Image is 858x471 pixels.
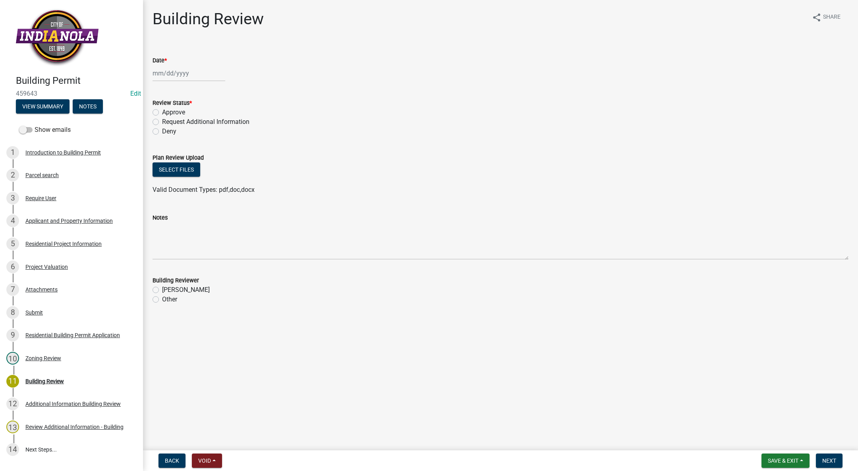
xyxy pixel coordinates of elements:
span: Valid Document Types: pdf,doc,docx [153,186,255,193]
div: 7 [6,283,19,296]
label: Building Reviewer [153,278,199,284]
label: Other [162,295,177,304]
label: [PERSON_NAME] [162,285,210,295]
label: Show emails [19,125,71,135]
button: shareShare [806,10,847,25]
div: Require User [25,195,56,201]
div: Building Review [25,378,64,384]
button: Next [816,454,843,468]
button: Void [192,454,222,468]
label: Plan Review Upload [153,155,204,161]
span: 459643 [16,90,127,97]
label: Date [153,58,167,64]
div: Residential Project Information [25,241,102,247]
div: 6 [6,261,19,273]
label: Request Additional Information [162,117,249,127]
img: City of Indianola, Iowa [16,8,99,67]
div: 13 [6,421,19,433]
button: View Summary [16,99,70,114]
label: Deny [162,127,176,136]
span: Next [822,457,836,464]
div: 9 [6,329,19,342]
wm-modal-confirm: Notes [73,104,103,110]
div: 2 [6,169,19,181]
div: Applicant and Property Information [25,218,113,224]
span: Back [165,457,179,464]
button: Save & Exit [761,454,810,468]
label: Notes [153,215,168,221]
h4: Building Permit [16,75,137,87]
span: Share [823,13,841,22]
span: Void [198,457,211,464]
wm-modal-confirm: Edit Application Number [130,90,141,97]
div: Review Additional Information - Building [25,424,124,430]
label: Review Status [153,100,192,106]
h1: Building Review [153,10,264,29]
div: Introduction to Building Permit [25,150,101,155]
div: Project Valuation [25,264,68,270]
div: Attachments [25,287,58,292]
i: share [812,13,821,22]
a: Edit [130,90,141,97]
div: Parcel search [25,172,59,178]
div: 3 [6,192,19,205]
div: 11 [6,375,19,388]
button: Select files [153,162,200,177]
div: 8 [6,306,19,319]
div: 14 [6,443,19,456]
div: Additional Information Building Review [25,401,121,407]
div: 12 [6,398,19,410]
div: Zoning Review [25,355,61,361]
div: Submit [25,310,43,315]
div: 10 [6,352,19,365]
label: Approve [162,108,185,117]
div: 1 [6,146,19,159]
button: Back [158,454,186,468]
button: Notes [73,99,103,114]
input: mm/dd/yyyy [153,65,225,81]
span: Save & Exit [768,457,798,464]
wm-modal-confirm: Summary [16,104,70,110]
div: 5 [6,237,19,250]
div: Residential Building Permit Application [25,332,120,338]
div: 4 [6,214,19,227]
